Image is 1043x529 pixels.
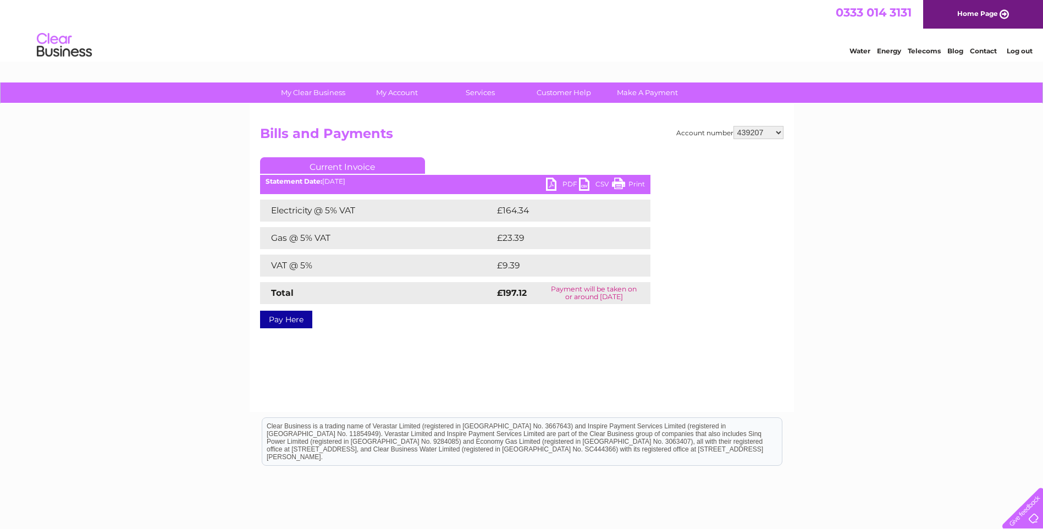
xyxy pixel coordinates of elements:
[494,200,631,222] td: £164.34
[877,47,901,55] a: Energy
[849,47,870,55] a: Water
[271,288,294,298] strong: Total
[260,311,312,328] a: Pay Here
[538,282,650,304] td: Payment will be taken on or around [DATE]
[676,126,783,139] div: Account number
[262,6,782,53] div: Clear Business is a trading name of Verastar Limited (registered in [GEOGRAPHIC_DATA] No. 3667643...
[260,157,425,174] a: Current Invoice
[260,126,783,147] h2: Bills and Payments
[260,178,650,185] div: [DATE]
[947,47,963,55] a: Blog
[266,177,322,185] b: Statement Date:
[351,82,442,103] a: My Account
[908,47,941,55] a: Telecoms
[836,5,912,19] a: 0333 014 3131
[579,178,612,194] a: CSV
[494,227,628,249] td: £23.39
[546,178,579,194] a: PDF
[970,47,997,55] a: Contact
[435,82,526,103] a: Services
[494,255,625,277] td: £9.39
[1007,47,1033,55] a: Log out
[602,82,693,103] a: Make A Payment
[518,82,609,103] a: Customer Help
[260,200,494,222] td: Electricity @ 5% VAT
[260,227,494,249] td: Gas @ 5% VAT
[497,288,527,298] strong: £197.12
[36,29,92,62] img: logo.png
[268,82,358,103] a: My Clear Business
[612,178,645,194] a: Print
[260,255,494,277] td: VAT @ 5%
